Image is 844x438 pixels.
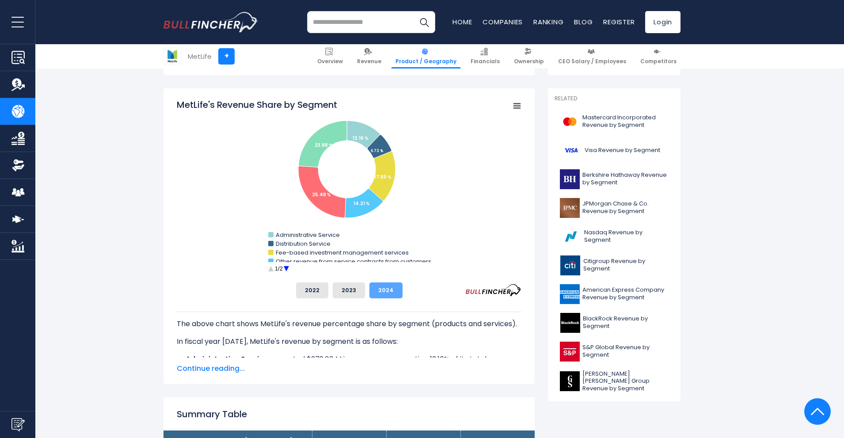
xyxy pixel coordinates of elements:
[555,282,674,306] a: American Express Company Revenue by Segment
[510,44,548,69] a: Ownership
[369,282,403,298] button: 2024
[276,248,409,257] text: Fee-based investment management services
[554,44,630,69] a: CEO Salary / Employees
[555,196,674,220] a: JPMorgan Chase & Co. Revenue by Segment
[585,147,660,154] span: Visa Revenue by Segment
[514,58,544,65] span: Ownership
[353,44,385,69] a: Revenue
[645,11,681,33] a: Login
[177,99,521,275] svg: MetLife's Revenue Share by Segment
[640,58,677,65] span: Competitors
[555,95,674,103] p: Related
[560,112,580,132] img: MA logo
[186,354,268,364] b: Administrative Service
[471,58,500,65] span: Financials
[555,110,674,134] a: Mastercard Incorporated Revenue by Segment
[353,135,369,141] tspan: 12.16 %
[357,58,381,65] span: Revenue
[177,99,337,111] tspan: MetLife's Revenue Share by Segment
[333,282,365,298] button: 2023
[275,265,283,272] text: 1/2
[374,174,392,180] tspan: 17.55 %
[11,159,25,172] img: Ownership
[560,198,580,218] img: JPM logo
[583,258,669,273] span: Citigroup Revenue by Segment
[560,342,580,362] img: SPGI logo
[636,44,681,69] a: Competitors
[188,51,212,61] div: MetLife
[354,200,370,207] tspan: 14.21 %
[582,171,669,187] span: Berkshire Hathaway Revenue by Segment
[164,48,181,65] img: MET logo
[276,231,340,239] text: Administrative Service
[276,257,431,266] text: Other revenue from service contracts from customers
[560,371,580,391] img: GS logo
[555,339,674,364] a: S&P Global Revenue by Segment
[413,11,435,33] button: Search
[317,58,343,65] span: Overview
[555,311,674,335] a: BlackRock Revenue by Segment
[163,12,259,32] a: Go to homepage
[560,169,580,189] img: BRK-B logo
[560,141,582,160] img: V logo
[313,44,347,69] a: Overview
[582,370,669,393] span: [PERSON_NAME] [PERSON_NAME] Group Revenue by Segment
[555,167,674,191] a: Berkshire Hathaway Revenue by Segment
[555,253,674,278] a: Citigroup Revenue by Segment
[452,17,472,27] a: Home
[582,286,669,301] span: American Express Company Revenue by Segment
[177,336,521,347] p: In fiscal year [DATE], MetLife's revenue by segment is as follows:
[218,48,235,65] a: +
[392,44,460,69] a: Product / Geography
[296,282,328,298] button: 2022
[584,229,669,244] span: Nasdaq Revenue by Segment
[177,408,521,421] h2: Summary Table
[555,138,674,163] a: Visa Revenue by Segment
[177,363,521,374] span: Continue reading...
[371,149,383,153] tspan: 6.73 %
[483,17,523,27] a: Companies
[558,58,626,65] span: CEO Salary / Employees
[467,44,504,69] a: Financials
[560,255,581,275] img: C logo
[603,17,635,27] a: Register
[560,313,580,333] img: BLK logo
[533,17,563,27] a: Ranking
[177,354,521,365] li: generated $273.00 M in revenue, representing 12.16% of its total revenue.
[395,58,456,65] span: Product / Geography
[582,344,669,359] span: S&P Global Revenue by Segment
[583,315,669,330] span: BlackRock Revenue by Segment
[276,240,331,248] text: Distribution Service
[560,284,580,304] img: AXP logo
[582,114,669,129] span: Mastercard Incorporated Revenue by Segment
[555,368,674,395] a: [PERSON_NAME] [PERSON_NAME] Group Revenue by Segment
[560,227,582,247] img: NDAQ logo
[582,200,669,215] span: JPMorgan Chase & Co. Revenue by Segment
[574,17,593,27] a: Blog
[315,142,333,149] tspan: 23.88 %
[312,191,331,198] tspan: 25.48 %
[177,319,521,329] p: The above chart shows MetLife's revenue percentage share by segment (products and services).
[163,12,259,32] img: bullfincher logo
[555,225,674,249] a: Nasdaq Revenue by Segment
